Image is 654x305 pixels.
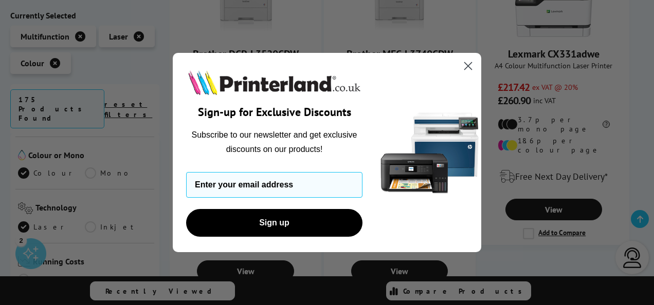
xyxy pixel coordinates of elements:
[198,105,351,119] span: Sign-up for Exclusive Discounts
[459,57,477,75] button: Close dialog
[186,68,362,97] img: Printerland.co.uk
[186,172,362,198] input: Enter your email address
[186,209,362,237] button: Sign up
[378,53,481,253] img: 5290a21f-4df8-4860-95f4-ea1e8d0e8904.png
[192,130,357,154] span: Subscribe to our newsletter and get exclusive discounts on our products!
